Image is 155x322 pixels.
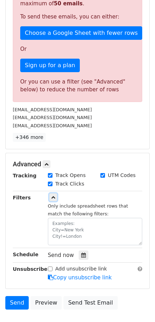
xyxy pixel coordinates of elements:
[13,252,38,257] strong: Schedule
[108,172,135,179] label: UTM Codes
[20,59,80,72] a: Sign up for a plan
[20,45,135,53] p: Or
[55,180,84,188] label: Track Clicks
[55,172,86,179] label: Track Opens
[48,252,74,258] span: Send now
[20,13,135,21] p: To send these emails, you can either:
[13,133,46,142] a: +346 more
[20,26,142,40] a: Choose a Google Sheet with fewer rows
[120,288,155,322] div: 聊天小组件
[31,296,62,310] a: Preview
[13,115,92,120] small: [EMAIL_ADDRESS][DOMAIN_NAME]
[13,123,92,128] small: [EMAIL_ADDRESS][DOMAIN_NAME]
[63,296,117,310] a: Send Test Email
[5,296,29,310] a: Send
[120,288,155,322] iframe: Chat Widget
[48,203,128,217] small: Only include spreadsheet rows that match the following filters:
[13,266,48,272] strong: Unsubscribe
[13,160,142,168] h5: Advanced
[13,107,92,112] small: [EMAIL_ADDRESS][DOMAIN_NAME]
[55,265,107,273] label: Add unsubscribe link
[20,78,135,94] div: Or you can use a filter (see "Advanced" below) to reduce the number of rows
[48,274,112,281] a: Copy unsubscribe link
[13,195,31,200] strong: Filters
[13,173,37,178] strong: Tracking
[54,0,83,7] strong: 50 emails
